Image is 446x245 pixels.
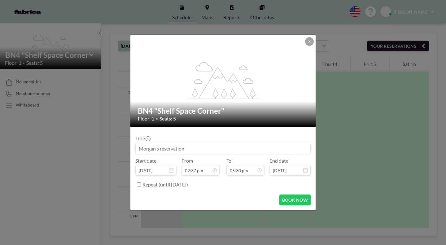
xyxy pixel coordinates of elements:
[160,116,176,122] span: Seats: 5
[138,116,154,122] span: Floor: 1
[187,62,260,99] g: flex-grow: 1.2;
[135,158,156,164] label: Start date
[142,182,188,188] label: Repeat (until [DATE])
[222,160,224,173] span: -
[279,195,311,205] button: BOOK NOW
[269,158,288,164] label: End date
[181,158,193,164] label: From
[156,116,158,121] span: •
[136,143,310,154] input: Morgan's reservation
[135,135,150,142] label: Title
[226,158,231,164] label: To
[138,106,309,116] h2: BN4 "Shelf Space Corner"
